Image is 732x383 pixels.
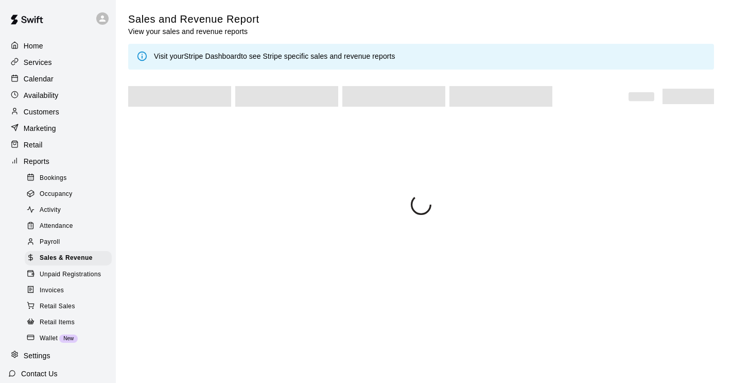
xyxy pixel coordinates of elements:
[25,219,116,235] a: Attendance
[24,74,54,84] p: Calendar
[25,170,116,186] a: Bookings
[24,123,56,134] p: Marketing
[8,38,108,54] a: Home
[24,351,50,361] p: Settings
[8,88,108,103] a: Availability
[8,121,108,136] a: Marketing
[25,267,116,282] a: Unpaid Registrations
[8,348,108,363] a: Settings
[25,235,116,251] a: Payroll
[40,189,73,199] span: Occupancy
[8,137,108,153] a: Retail
[25,282,116,298] a: Invoices
[21,369,58,379] p: Contact Us
[8,154,108,169] a: Reports
[184,52,241,60] a: Stripe Dashboard
[8,55,108,70] a: Services
[25,330,116,346] a: WalletNew
[24,41,43,51] p: Home
[40,173,67,184] span: Bookings
[40,237,60,247] span: Payroll
[24,107,59,117] p: Customers
[25,203,116,219] a: Activity
[25,268,112,282] div: Unpaid Registrations
[25,284,112,298] div: Invoices
[25,171,112,186] div: Bookings
[25,251,112,265] div: Sales & Revenue
[25,186,116,202] a: Occupancy
[40,318,75,328] span: Retail Items
[59,336,78,341] span: New
[24,156,49,166] p: Reports
[25,219,112,234] div: Attendance
[128,26,259,37] p: View your sales and revenue reports
[25,315,112,330] div: Retail Items
[40,253,93,263] span: Sales & Revenue
[40,270,101,280] span: Unpaid Registrations
[24,90,59,101] p: Availability
[25,203,112,218] div: Activity
[8,71,108,87] a: Calendar
[25,331,112,346] div: WalletNew
[25,314,116,330] a: Retail Items
[40,334,58,344] span: Wallet
[24,57,52,68] p: Services
[25,299,112,314] div: Retail Sales
[40,205,61,215] span: Activity
[40,286,64,296] span: Invoices
[154,51,395,62] div: Visit your to see Stripe specific sales and revenue reports
[25,251,116,267] a: Sales & Revenue
[25,235,112,249] div: Payroll
[8,104,108,120] a: Customers
[24,140,43,150] p: Retail
[25,298,116,314] a: Retail Sales
[25,187,112,202] div: Occupancy
[40,302,75,312] span: Retail Sales
[128,12,259,26] h5: Sales and Revenue Report
[40,221,73,231] span: Attendance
